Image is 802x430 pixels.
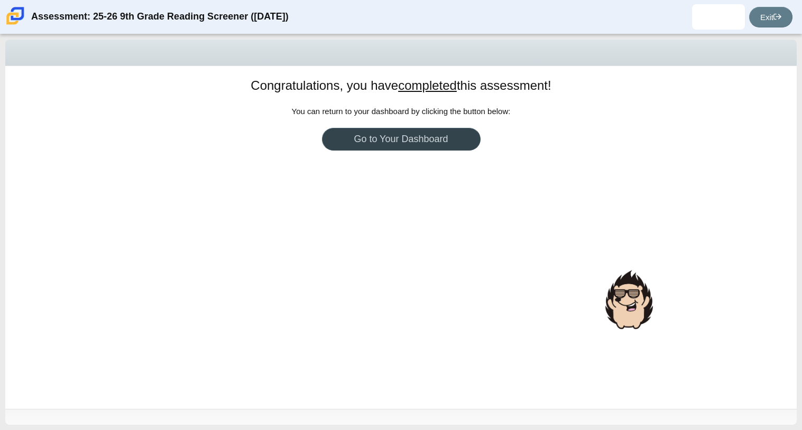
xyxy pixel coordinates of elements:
img: giovanni.pantojago.IpWrNO [710,8,727,25]
h1: Congratulations, you have this assessment! [251,77,551,95]
a: Carmen School of Science & Technology [4,20,26,29]
img: Carmen School of Science & Technology [4,5,26,27]
div: Assessment: 25-26 9th Grade Reading Screener ([DATE]) [31,4,289,30]
span: You can return to your dashboard by clicking the button below: [292,107,511,116]
u: completed [398,78,457,92]
a: Exit [749,7,792,27]
a: Go to Your Dashboard [322,128,481,151]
